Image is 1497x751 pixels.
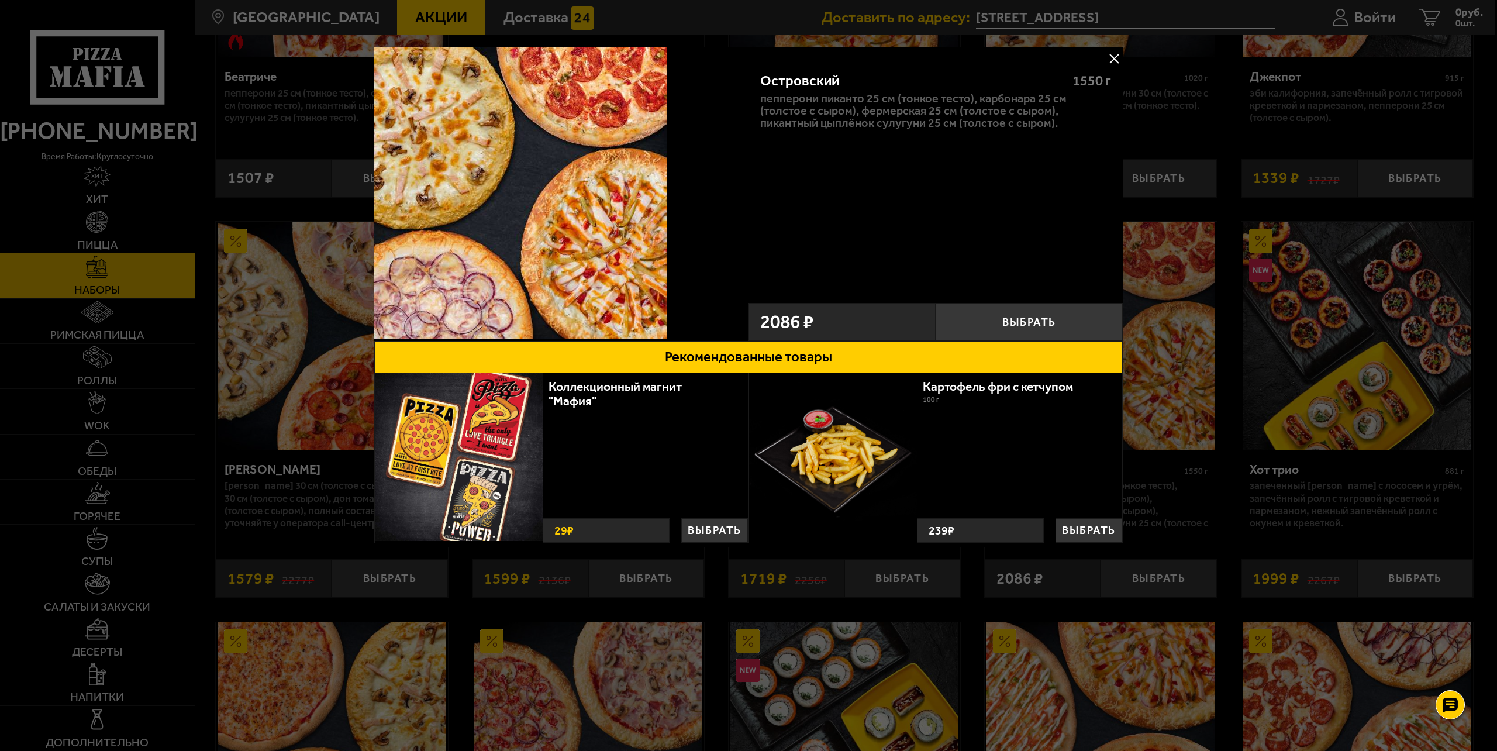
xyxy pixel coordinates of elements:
button: Выбрать [681,518,748,543]
button: Рекомендованные товары [374,341,1123,373]
a: Картофель фри с кетчупом [923,379,1089,394]
p: Пепперони Пиканто 25 см (тонкое тесто), Карбонара 25 см (толстое с сыром), Фермерская 25 см (толс... [760,92,1111,130]
img: Островский [374,47,667,339]
button: Выбрать [1056,518,1122,543]
span: 2086 ₽ [760,312,813,331]
strong: 29 ₽ [551,519,577,542]
button: Выбрать [936,303,1123,341]
a: Островский [374,47,748,341]
div: Островский [760,73,1060,89]
strong: 239 ₽ [926,519,957,542]
span: 1550 г [1072,73,1111,89]
span: 100 г [923,395,939,404]
a: Коллекционный магнит "Мафия" [549,379,682,409]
